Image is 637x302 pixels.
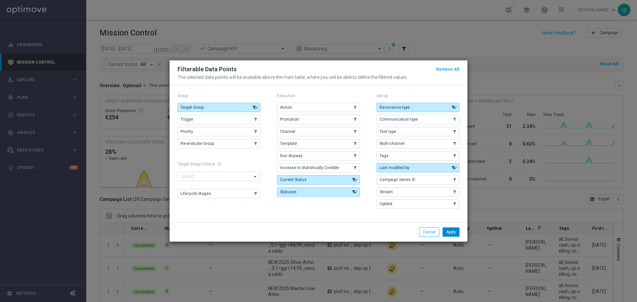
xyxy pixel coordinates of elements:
p: Set-up [377,93,460,98]
span: Tags [380,153,389,158]
span: Recurrence type [380,105,410,110]
span: Target Group [180,105,204,110]
span: Trigger [180,117,193,122]
h2: Filterable Data Points [177,65,237,73]
span: Template [280,141,297,146]
button: Promotion [277,115,360,124]
span: Channel [280,129,295,134]
span: Run Anyway [280,153,303,158]
button: Lifecycle Stages [177,189,260,198]
button: Communication type [377,115,460,124]
button: Current Status [277,175,360,184]
button: Run Anyway [277,151,360,160]
p: The selected data points will be available above the main table, where you will be able to define... [177,75,460,80]
span: Last modified by [380,165,409,170]
span: Action [280,105,292,110]
button: Priority [177,127,260,136]
button: Template [277,139,360,148]
button: Trigger [177,115,260,124]
span: Multi-channel [380,141,404,146]
span: Optibot [380,202,392,206]
span: Priority [180,129,193,134]
button: Recurrence type [377,103,460,112]
button: Apply [443,227,460,237]
span: help_outline [217,162,222,166]
span: Promotion [280,117,299,122]
p: Group [177,93,260,98]
span: Test type [380,129,396,134]
span: Lifecycle Stages [180,191,211,196]
span: Increase Is Statistically Credible [280,165,339,170]
button: Statuses [277,187,360,197]
button: Tags [377,151,460,160]
button: Optibot [377,199,460,209]
button: Multi-channel [377,139,460,148]
span: Statuses [280,190,297,194]
span: Campaign Series ID [380,177,415,182]
button: Channel [277,127,360,136]
button: Stream [377,187,460,197]
button: Campaign Series ID [377,175,460,184]
button: Target Group [177,103,260,112]
button: Remove All [436,66,460,73]
span: Communication type [380,117,418,122]
button: Test type [377,127,460,136]
span: Stream [380,190,393,194]
button: Re-evaluate Group [177,139,260,148]
span: Re-evaluate Group [180,141,214,146]
span: Current Status [280,177,307,182]
button: Increase Is Statistically Credible [277,163,360,172]
button: Cancel [419,227,439,237]
h1: Target Group Criteria [177,162,260,166]
button: Last modified by [377,163,460,172]
button: Action [277,103,360,112]
p: Execution [277,93,360,98]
